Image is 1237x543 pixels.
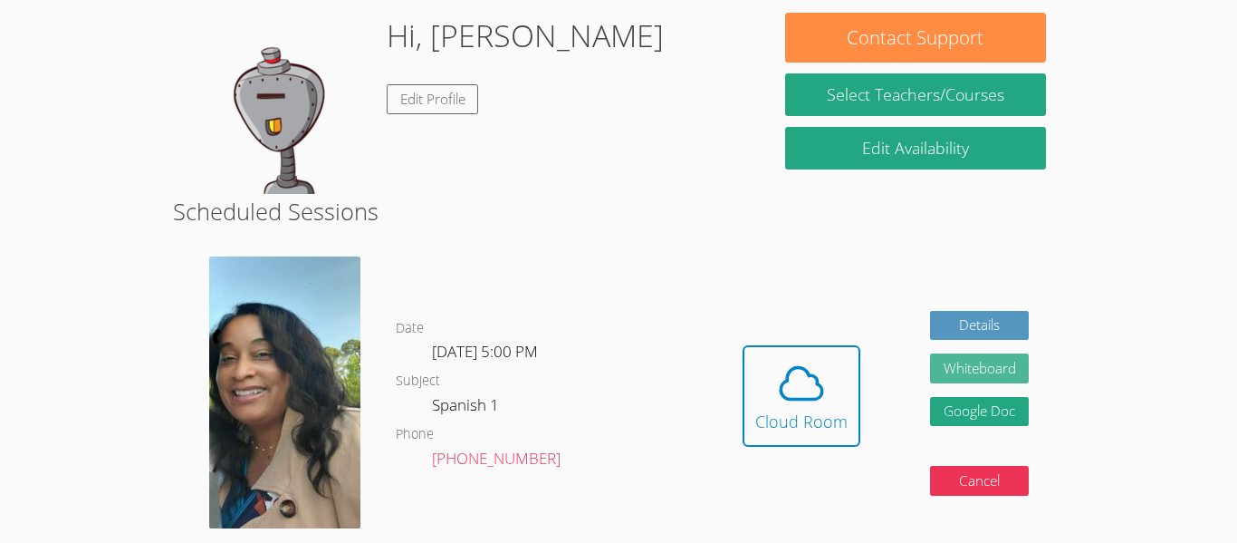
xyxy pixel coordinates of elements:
[785,127,1046,170] a: Edit Availability
[209,257,360,528] img: My%20Picture,%20Mo%20Garcia.jpg
[396,370,440,393] dt: Subject
[785,73,1046,116] a: Select Teachers/Courses
[396,423,434,446] dt: Phone
[432,341,538,362] span: [DATE] 5:00 PM
[743,345,860,447] button: Cloud Room
[930,354,1030,383] button: Whiteboard
[173,194,1064,228] h2: Scheduled Sessions
[930,397,1030,427] a: Google Doc
[191,13,372,194] img: default.png
[930,466,1030,496] button: Cancel
[930,311,1030,341] a: Details
[387,13,664,59] h1: Hi, [PERSON_NAME]
[387,84,479,114] a: Edit Profile
[432,393,503,423] dd: Spanish 1
[755,409,848,434] div: Cloud Room
[396,317,424,340] dt: Date
[785,13,1046,63] button: Contact Support
[432,448,561,469] a: [PHONE_NUMBER]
